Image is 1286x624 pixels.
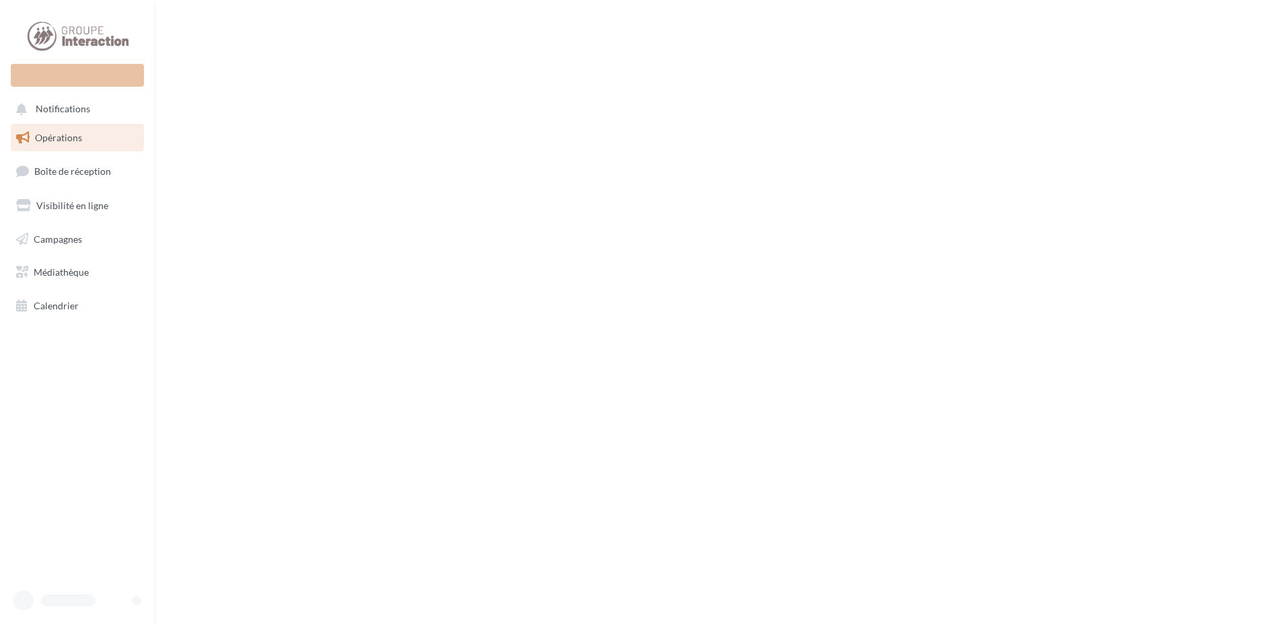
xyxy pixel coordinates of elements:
[8,192,147,220] a: Visibilité en ligne
[8,157,147,186] a: Boîte de réception
[34,233,82,244] span: Campagnes
[8,124,147,152] a: Opérations
[34,300,79,311] span: Calendrier
[34,266,89,278] span: Médiathèque
[8,258,147,286] a: Médiathèque
[8,292,147,320] a: Calendrier
[36,104,90,115] span: Notifications
[35,132,82,143] span: Opérations
[8,225,147,253] a: Campagnes
[34,165,111,177] span: Boîte de réception
[11,64,144,87] div: Nouvelle campagne
[36,200,108,211] span: Visibilité en ligne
